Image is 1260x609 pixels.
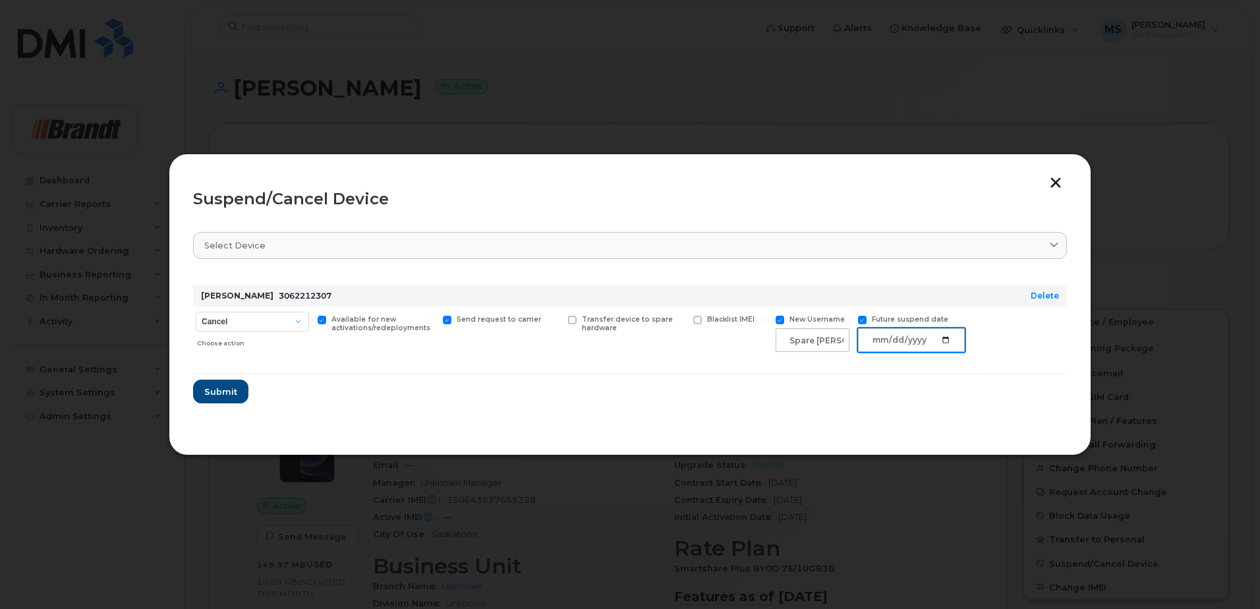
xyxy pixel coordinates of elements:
[204,386,237,398] span: Submit
[677,316,684,322] input: Blacklist IMEI
[760,316,766,322] input: New Username
[197,333,309,349] div: Choose action
[552,316,559,322] input: Transfer device to spare hardware
[302,316,308,322] input: Available for new activations/redeployments
[204,239,266,252] span: Select device
[707,315,755,324] span: Blacklist IMEI
[331,315,430,332] span: Available for new activations/redeployments
[789,315,845,324] span: New Username
[427,316,434,322] input: Send request to carrier
[1031,291,1059,301] a: Delete
[776,328,849,352] input: New Username
[457,315,541,324] span: Send request to carrier
[842,316,849,322] input: Future suspend date
[582,315,673,332] span: Transfer device to spare hardware
[201,291,273,301] strong: [PERSON_NAME]
[872,315,948,324] span: Future suspend date
[279,291,331,301] span: 3062212307
[193,232,1067,259] a: Select device
[193,191,1067,207] div: Suspend/Cancel Device
[193,380,248,403] button: Submit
